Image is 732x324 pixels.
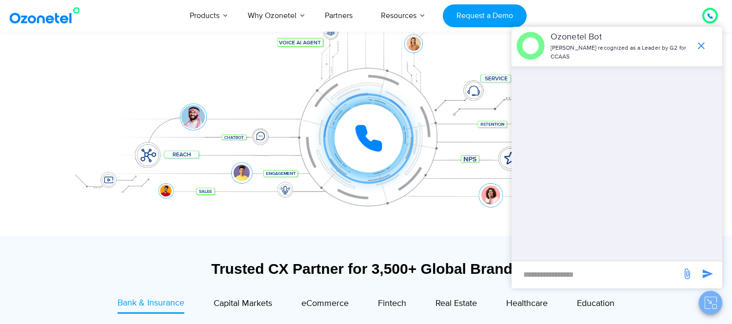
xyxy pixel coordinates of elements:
[378,298,406,309] span: Fintech
[551,44,691,61] p: [PERSON_NAME] recognized as a Leader by G2 for CCAAS
[435,298,477,309] span: Real Estate
[301,298,349,309] span: eCommerce
[214,297,272,313] a: Capital Markets
[435,297,477,313] a: Real Estate
[301,297,349,313] a: eCommerce
[699,291,722,314] button: Close chat
[118,297,184,314] a: Bank & Insurance
[66,260,666,277] div: Trusted CX Partner for 3,500+ Global Brands
[378,297,406,313] a: Fintech
[692,36,711,56] span: end chat or minimize
[516,266,676,284] div: new-msg-input
[677,264,697,284] span: send message
[214,298,272,309] span: Capital Markets
[516,32,545,60] img: header
[118,298,184,308] span: Bank & Insurance
[506,298,548,309] span: Healthcare
[698,264,717,284] span: send message
[551,31,691,44] p: Ozonetel Bot
[506,297,548,313] a: Healthcare
[443,4,526,27] a: Request a Demo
